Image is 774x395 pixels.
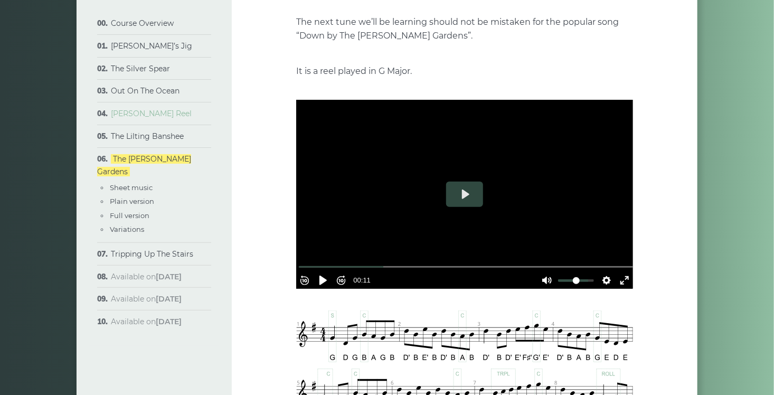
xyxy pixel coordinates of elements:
[156,272,182,281] strong: [DATE]
[111,64,170,73] a: The Silver Spear
[111,272,182,281] span: Available on
[110,211,149,220] a: Full version
[111,131,184,141] a: The Lilting Banshee
[111,249,193,259] a: Tripping Up The Stairs
[97,154,191,176] a: The [PERSON_NAME] Gardens
[111,86,180,96] a: Out On The Ocean
[111,18,174,28] a: Course Overview
[111,317,182,326] span: Available on
[111,294,182,304] span: Available on
[156,294,182,304] strong: [DATE]
[296,64,633,78] p: It is a reel played in G Major.
[296,15,633,43] p: The next tune we’ll be learning should not be mistaken for the popular song “Down by The [PERSON_...
[111,41,192,51] a: [PERSON_NAME]’s Jig
[110,183,153,192] a: Sheet music
[110,225,144,233] a: Variations
[111,109,192,118] a: [PERSON_NAME] Reel
[156,317,182,326] strong: [DATE]
[110,197,154,205] a: Plain version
